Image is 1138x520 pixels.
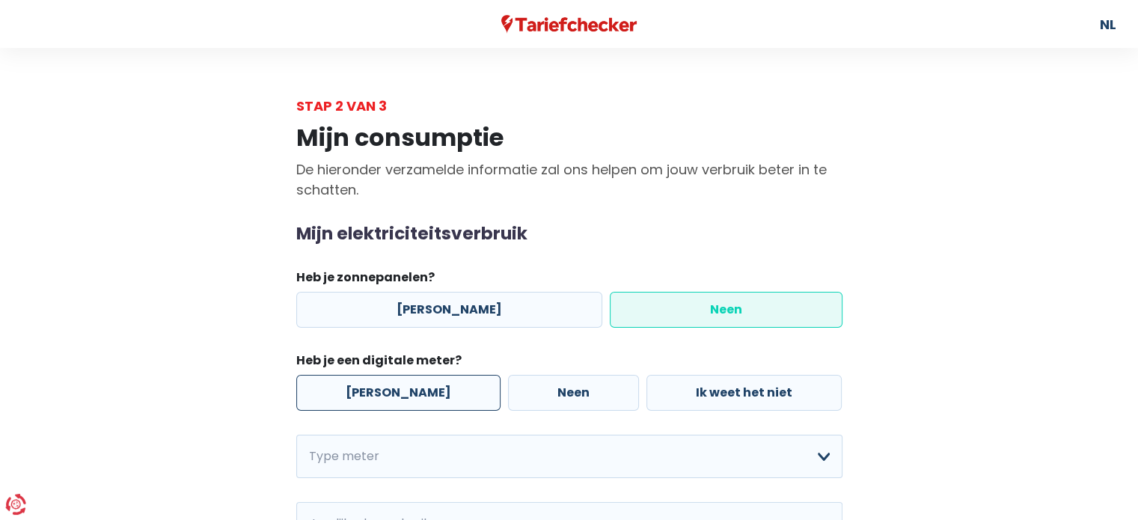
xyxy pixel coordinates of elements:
legend: Heb je zonnepanelen? [296,269,842,292]
legend: Heb je een digitale meter? [296,352,842,375]
p: De hieronder verzamelde informatie zal ons helpen om jouw verbruik beter in te schatten. [296,159,842,200]
div: Stap 2 van 3 [296,96,842,116]
label: Neen [508,375,639,411]
label: Neen [610,292,842,328]
img: Tariefchecker logo [501,15,637,34]
label: Ik weet het niet [646,375,842,411]
h1: Mijn consumptie [296,123,842,152]
label: [PERSON_NAME] [296,292,602,328]
h2: Mijn elektriciteitsverbruik [296,224,842,245]
label: [PERSON_NAME] [296,375,501,411]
